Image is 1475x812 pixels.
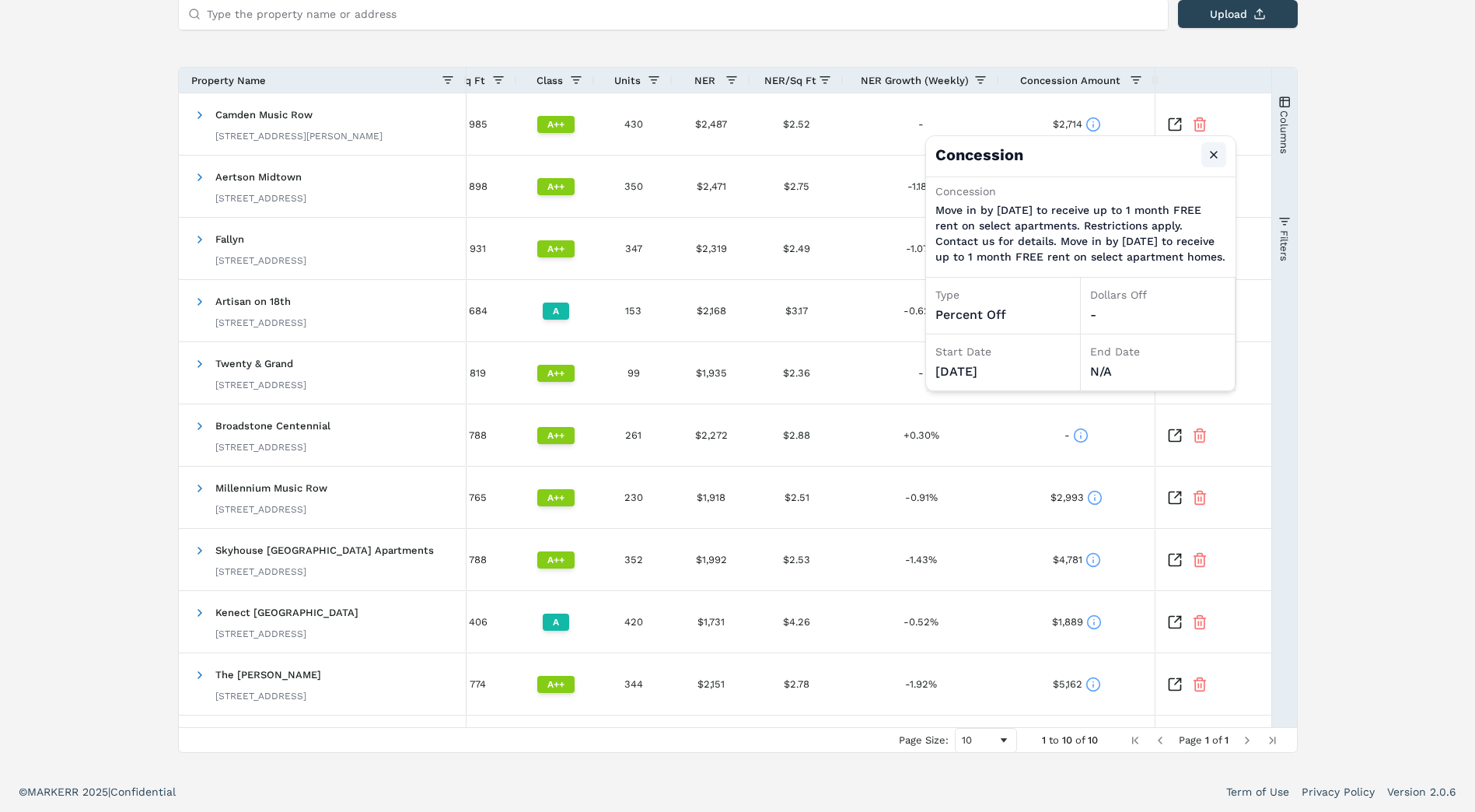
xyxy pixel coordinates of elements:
span: to [1049,734,1059,746]
div: $2,471 [673,156,750,217]
div: -1.07% [844,218,999,279]
div: A++ [537,178,575,195]
div: Previous Page [1154,734,1166,747]
span: Class [537,75,563,86]
span: 10 [1062,734,1072,746]
div: 684 [439,280,517,341]
div: 99 [595,342,673,404]
div: 153 [595,280,673,341]
span: MARKERR [27,786,82,798]
span: © [19,786,27,798]
div: $2.53 [750,529,844,590]
div: $2.78 [750,653,844,715]
span: Broadstone Centennial [215,420,330,432]
div: A [543,614,569,631]
div: 898 [439,156,517,217]
div: percent off [935,306,1071,324]
div: End Date [1090,344,1225,359]
span: Confidential [110,786,176,798]
div: 344 [595,653,673,715]
div: 430 [595,93,673,155]
div: 765 [439,467,517,528]
div: $1,731 [673,591,750,653]
a: Inspect Comparable [1167,614,1183,630]
span: 1 [1225,734,1229,746]
span: NER/Sq Ft [764,75,816,86]
div: [STREET_ADDRESS] [215,254,306,267]
div: $2.51 [750,467,844,528]
div: Next Page [1241,734,1253,747]
div: Dollars Off [1090,287,1225,303]
div: $2.52 [750,93,844,155]
div: Page Size [955,728,1017,753]
div: $5,162 [1053,669,1101,699]
div: [STREET_ADDRESS] [215,192,306,205]
div: $2,319 [673,218,750,279]
button: Remove Property From Portfolio [1192,428,1208,443]
div: [STREET_ADDRESS][PERSON_NAME] [215,130,383,142]
span: Kenect [GEOGRAPHIC_DATA] [215,607,358,618]
div: A [543,303,569,320]
span: of [1212,734,1222,746]
div: 788 [439,404,517,466]
span: Page [1179,734,1202,746]
div: $4,781 [1053,544,1101,575]
div: $3.17 [750,280,844,341]
span: 10 [1088,734,1098,746]
span: Millennium Music Row [215,482,327,494]
div: A++ [537,489,575,506]
div: - [844,93,999,155]
div: [STREET_ADDRESS] [215,317,306,329]
a: Inspect Comparable [1167,428,1183,443]
div: 985 [439,93,517,155]
div: 352 [595,529,673,590]
div: -0.62% [844,280,999,341]
a: Privacy Policy [1302,784,1375,800]
span: NER Growth (Weekly) [861,75,969,86]
span: The [PERSON_NAME] [215,669,321,681]
span: NER [694,75,715,86]
button: Remove Property From Portfolio [1192,552,1208,568]
div: 261 [595,404,673,466]
div: Start Date [935,344,1071,359]
span: Filters [1278,229,1290,261]
a: Inspect Comparable [1167,677,1183,692]
span: Aertson Midtown [215,171,302,183]
div: First Page [1129,734,1141,747]
span: 1 [1205,734,1209,746]
span: Units [614,75,641,86]
a: Inspect Comparable [1167,490,1183,506]
div: $2.36 [750,342,844,404]
div: $2,714 [1053,109,1101,139]
span: 2025 | [82,786,110,798]
div: -0.52% [844,591,999,653]
span: of [1075,734,1085,746]
div: $1,918 [673,467,750,528]
span: Property Name [191,75,266,86]
a: Term of Use [1226,784,1289,800]
div: - [1090,306,1225,324]
div: [STREET_ADDRESS] [215,565,434,578]
a: Inspect Comparable [1167,552,1183,568]
div: -0.91% [844,467,999,528]
div: -1.92% [844,653,999,715]
button: Remove Property From Portfolio [1192,490,1208,506]
div: Last Page [1266,734,1278,747]
div: [STREET_ADDRESS] [215,503,327,516]
h4: Concession [926,136,1236,177]
div: $2,151 [673,653,750,715]
span: Artisan on 18th [215,296,291,307]
button: Remove Property From Portfolio [1192,614,1208,630]
div: $2.49 [750,218,844,279]
div: A++ [537,116,575,133]
span: 1 [1042,734,1046,746]
div: Page Size: [899,734,949,746]
span: Twenty & Grand [215,358,293,369]
div: $2,993 [1050,482,1103,513]
div: 347 [595,218,673,279]
div: $4.26 [750,591,844,653]
div: 10 [962,734,998,746]
span: Skyhouse [GEOGRAPHIC_DATA] Apartments [215,544,434,556]
div: +0.30% [844,404,999,466]
div: [STREET_ADDRESS] [215,441,330,453]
